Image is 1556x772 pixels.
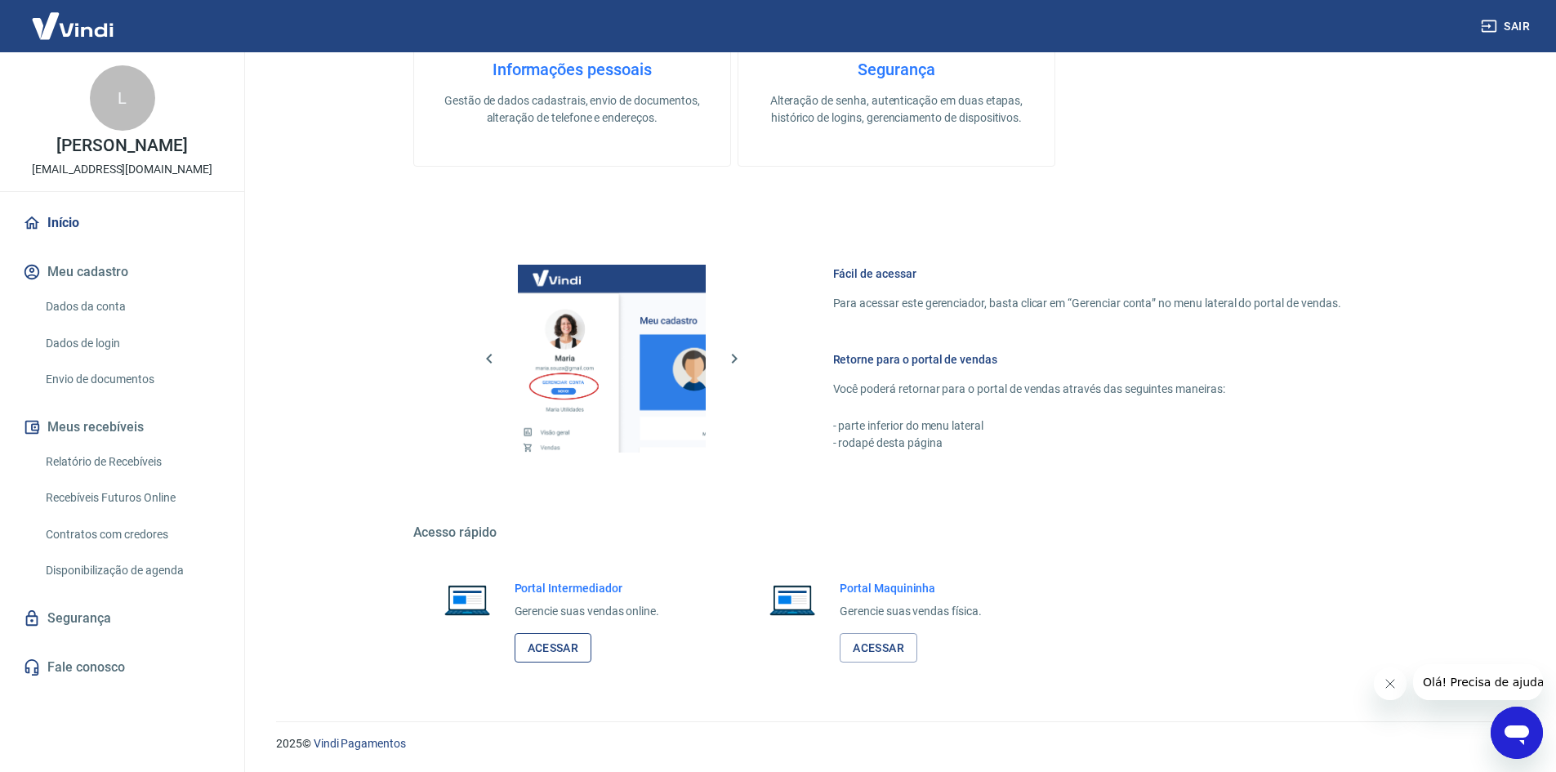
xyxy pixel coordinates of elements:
button: Sair [1478,11,1536,42]
a: Acessar [840,633,917,663]
p: Você poderá retornar para o portal de vendas através das seguintes maneiras: [833,381,1341,398]
p: - parte inferior do menu lateral [833,417,1341,435]
a: Vindi Pagamentos [314,737,406,750]
a: Recebíveis Futuros Online [39,481,225,515]
p: Alteração de senha, autenticação em duas etapas, histórico de logins, gerenciamento de dispositivos. [765,92,1028,127]
p: 2025 © [276,735,1517,752]
p: Gerencie suas vendas física. [840,603,982,620]
img: Vindi [20,1,126,51]
a: Dados de login [39,327,225,360]
button: Meu cadastro [20,254,225,290]
a: Contratos com credores [39,518,225,551]
p: Gerencie suas vendas online. [515,603,660,620]
p: Gestão de dados cadastrais, envio de documentos, alteração de telefone e endereços. [440,92,704,127]
div: L [90,65,155,131]
img: Imagem da dashboard mostrando o botão de gerenciar conta na sidebar no lado esquerdo [518,265,706,453]
img: Imagem de um notebook aberto [758,580,827,619]
button: Meus recebíveis [20,409,225,445]
a: Envio de documentos [39,363,225,396]
h4: Segurança [765,60,1028,79]
a: Fale conosco [20,649,225,685]
a: Acessar [515,633,592,663]
a: Segurança [20,600,225,636]
img: Imagem de um notebook aberto [433,580,502,619]
h5: Acesso rápido [413,524,1380,541]
a: Relatório de Recebíveis [39,445,225,479]
iframe: Fechar mensagem [1374,667,1407,700]
p: [EMAIL_ADDRESS][DOMAIN_NAME] [32,161,212,178]
p: - rodapé desta página [833,435,1341,452]
a: Disponibilização de agenda [39,554,225,587]
a: Início [20,205,225,241]
h6: Retorne para o portal de vendas [833,351,1341,368]
p: [PERSON_NAME] [56,137,187,154]
a: Dados da conta [39,290,225,324]
h6: Fácil de acessar [833,266,1341,282]
h4: Informações pessoais [440,60,704,79]
h6: Portal Intermediador [515,580,660,596]
span: Olá! Precisa de ajuda? [10,11,137,25]
p: Para acessar este gerenciador, basta clicar em “Gerenciar conta” no menu lateral do portal de ven... [833,295,1341,312]
iframe: Botão para abrir a janela de mensagens [1491,707,1543,759]
h6: Portal Maquininha [840,580,982,596]
iframe: Mensagem da empresa [1413,664,1543,700]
